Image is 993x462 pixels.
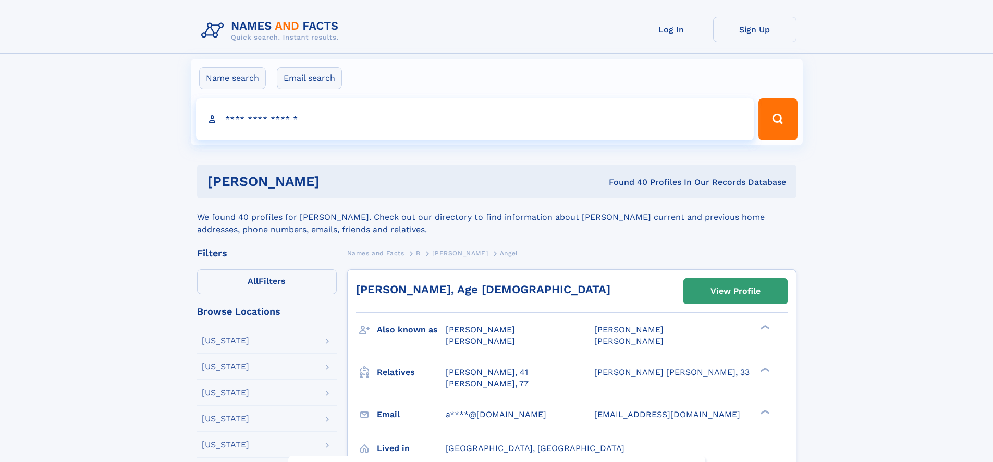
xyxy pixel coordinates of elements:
h1: [PERSON_NAME] [207,175,464,188]
h3: Also known as [377,321,446,339]
label: Email search [277,67,342,89]
h3: Relatives [377,364,446,381]
div: Found 40 Profiles In Our Records Database [464,177,786,188]
a: B [416,246,421,259]
a: [PERSON_NAME] [432,246,488,259]
a: [PERSON_NAME], 77 [446,378,529,390]
div: [US_STATE] [202,336,249,345]
a: View Profile [684,279,787,304]
div: Filters [197,248,337,258]
span: [PERSON_NAME] [594,324,664,334]
div: [US_STATE] [202,415,249,423]
div: ❯ [758,366,770,373]
div: [US_STATE] [202,363,249,371]
label: Name search [199,67,266,89]
a: Names and Facts [347,246,404,259]
span: [EMAIL_ADDRESS][DOMAIN_NAME] [594,409,740,419]
div: [US_STATE] [202,389,249,397]
button: Search Button [758,98,797,140]
a: [PERSON_NAME], 41 [446,367,528,378]
div: ❯ [758,408,770,415]
span: B [416,249,421,257]
span: Angel [500,249,518,257]
span: [PERSON_NAME] [594,336,664,346]
div: We found 40 profiles for [PERSON_NAME]. Check out our directory to find information about [PERSON... [197,198,796,236]
label: Filters [197,269,337,294]
span: [PERSON_NAME] [446,336,515,346]
input: search input [196,98,754,140]
div: ❯ [758,324,770,331]
span: All [248,276,259,286]
span: [GEOGRAPHIC_DATA], [GEOGRAPHIC_DATA] [446,443,624,453]
span: [PERSON_NAME] [446,324,515,334]
a: Sign Up [713,17,796,42]
div: Browse Locations [197,307,337,316]
h3: Email [377,406,446,423]
div: [US_STATE] [202,441,249,449]
a: [PERSON_NAME] [PERSON_NAME], 33 [594,367,750,378]
span: [PERSON_NAME] [432,249,488,257]
img: Logo Names and Facts [197,17,347,45]
h3: Lived in [377,440,446,457]
div: View Profile [710,279,761,303]
a: Log In [630,17,713,42]
a: [PERSON_NAME], Age [DEMOGRAPHIC_DATA] [356,283,610,296]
